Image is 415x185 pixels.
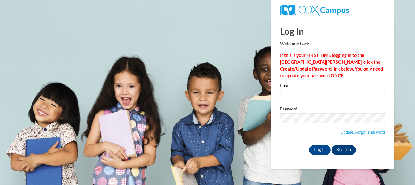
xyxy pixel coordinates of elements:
label: Password [280,107,385,113]
a: COX Campus [280,7,349,12]
img: COX Campus [280,5,349,16]
a: Update/Forgot Password [340,130,385,135]
a: Sign Up [332,145,356,155]
h1: Log In [280,25,385,37]
input: Log In [309,145,331,155]
strong: If this is your FIRST TIME logging in to the [GEOGRAPHIC_DATA][PERSON_NAME], click the Create/Upd... [280,53,383,78]
label: Email [280,84,385,90]
p: Welcome back! [280,41,385,47]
